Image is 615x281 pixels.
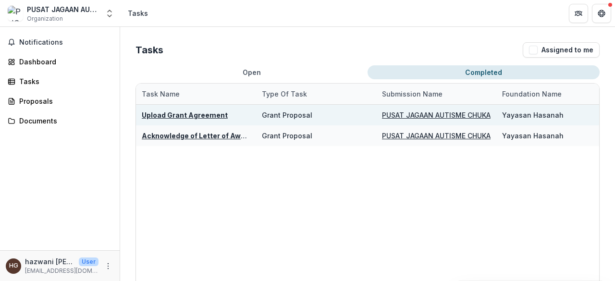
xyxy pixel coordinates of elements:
button: Assigned to me [523,42,600,58]
div: PUSAT JAGAAN AUTISME CHUKAI [27,4,99,14]
span: Notifications [19,38,112,47]
div: Task Name [136,89,185,99]
div: Task Name [136,84,256,104]
a: Acknowledge of Letter of Award [142,132,252,140]
div: Type of Task [256,89,313,99]
div: Grant Proposal [262,131,312,141]
nav: breadcrumb [124,6,152,20]
div: Grant Proposal [262,110,312,120]
div: hazwani ab ghani [9,263,18,269]
button: More [102,260,114,272]
a: Tasks [4,73,116,89]
button: Open entity switcher [103,4,116,23]
button: Notifications [4,35,116,50]
div: Tasks [19,76,108,86]
div: Yayasan Hasanah [502,110,564,120]
div: Dashboard [19,57,108,67]
div: Type of Task [256,84,376,104]
button: Open [135,65,368,79]
p: User [79,257,98,266]
div: Documents [19,116,108,126]
p: [EMAIL_ADDRESS][DOMAIN_NAME] [25,267,98,275]
span: Organization [27,14,63,23]
a: Documents [4,113,116,129]
img: PUSAT JAGAAN AUTISME CHUKAI [8,6,23,21]
a: Proposals [4,93,116,109]
a: Upload Grant Agreement [142,111,228,119]
div: Proposals [19,96,108,106]
div: Submission Name [376,84,496,104]
button: Get Help [592,4,611,23]
a: Dashboard [4,54,116,70]
h2: Tasks [135,44,163,56]
div: Tasks [128,8,148,18]
button: Partners [569,4,588,23]
button: Completed [368,65,600,79]
p: hazwani [PERSON_NAME] [25,257,75,267]
div: Yayasan Hasanah [502,131,564,141]
div: Foundation Name [496,89,567,99]
div: Submission Name [376,89,448,99]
